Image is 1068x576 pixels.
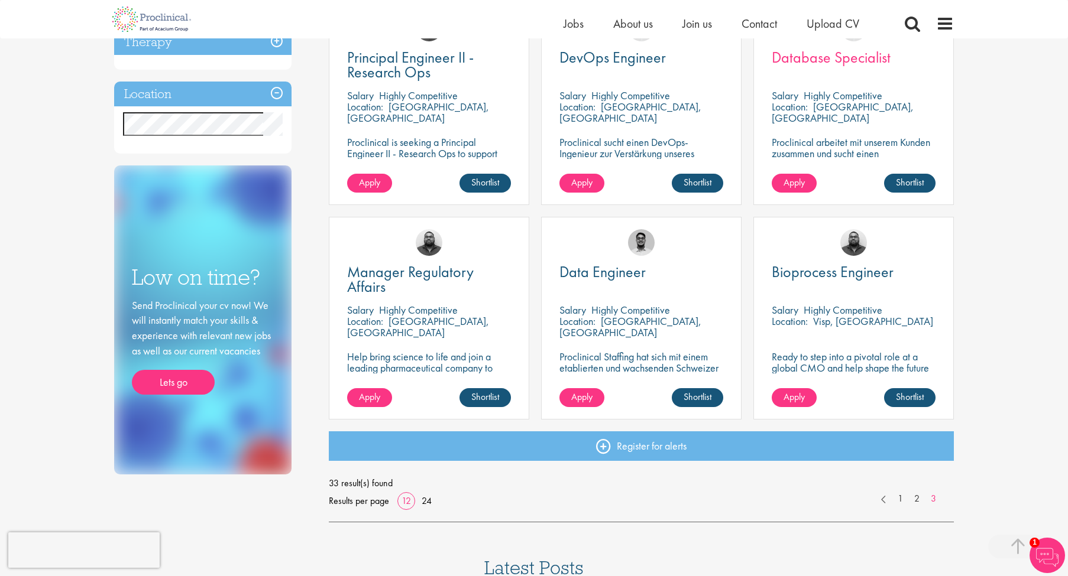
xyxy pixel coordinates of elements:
[742,16,777,31] a: Contact
[772,174,817,193] a: Apply
[772,314,808,328] span: Location:
[804,303,882,317] p: Highly Competitive
[347,100,383,113] span: Location:
[132,266,274,289] h3: Low on time?
[1030,538,1040,548] span: 1
[347,262,474,297] span: Manager Regulatory Affairs
[359,390,380,403] span: Apply
[329,431,954,461] a: Register for alerts
[329,492,389,510] span: Results per page
[559,136,723,181] p: Proclinical sucht einen DevOps-Ingenieur zur Verstärkung unseres Kundenteams in [GEOGRAPHIC_DATA].
[559,100,701,125] p: [GEOGRAPHIC_DATA], [GEOGRAPHIC_DATA]
[559,89,586,102] span: Salary
[132,298,274,395] div: Send Proclinical your cv now! We will instantly match your skills & experience with relevant new ...
[359,176,380,188] span: Apply
[784,390,805,403] span: Apply
[628,229,655,256] img: Timothy Deschamps
[772,351,936,385] p: Ready to step into a pivotal role at a global CMO and help shape the future of healthcare manufac...
[772,50,936,65] a: Database Specialist
[672,174,723,193] a: Shortlist
[347,303,374,317] span: Salary
[347,47,474,82] span: Principal Engineer II - Research Ops
[807,16,859,31] a: Upload CV
[347,100,489,125] p: [GEOGRAPHIC_DATA], [GEOGRAPHIC_DATA]
[114,82,292,107] h3: Location
[559,47,666,67] span: DevOps Engineer
[8,532,160,568] iframe: reCAPTCHA
[347,89,374,102] span: Salary
[772,388,817,407] a: Apply
[1030,538,1065,573] img: Chatbot
[892,492,909,506] a: 1
[459,388,511,407] a: Shortlist
[813,314,933,328] p: Visp, [GEOGRAPHIC_DATA]
[114,30,292,55] h3: Therapy
[347,136,511,193] p: Proclinical is seeking a Principal Engineer II - Research Ops to support external engineering pro...
[329,474,954,492] span: 33 result(s) found
[908,492,925,506] a: 2
[772,100,808,113] span: Location:
[559,100,596,113] span: Location:
[591,303,670,317] p: Highly Competitive
[379,303,458,317] p: Highly Competitive
[347,351,511,407] p: Help bring science to life and join a leading pharmaceutical company to play a key role in delive...
[559,388,604,407] a: Apply
[772,136,936,193] p: Proclinical arbeitet mit unserem Kunden zusammen und sucht einen Datenbankspezialisten zur Verstä...
[571,176,593,188] span: Apply
[772,262,894,282] span: Bioprocess Engineer
[347,174,392,193] a: Apply
[559,303,586,317] span: Salary
[772,265,936,279] a: Bioprocess Engineer
[591,89,670,102] p: Highly Competitive
[784,176,805,188] span: Apply
[559,262,646,282] span: Data Engineer
[347,388,392,407] a: Apply
[571,390,593,403] span: Apply
[772,47,891,67] span: Database Specialist
[772,100,914,125] p: [GEOGRAPHIC_DATA], [GEOGRAPHIC_DATA]
[925,492,942,506] a: 3
[884,388,936,407] a: Shortlist
[559,50,723,65] a: DevOps Engineer
[132,370,215,395] a: Lets go
[416,229,442,256] img: Ashley Bennett
[840,229,867,256] img: Ashley Bennett
[559,314,596,328] span: Location:
[682,16,712,31] a: Join us
[613,16,653,31] a: About us
[772,303,798,317] span: Salary
[559,351,723,418] p: Proclinical Staffing hat sich mit einem etablierten und wachsenden Schweizer IT-Dienstleister zus...
[347,50,511,80] a: Principal Engineer II - Research Ops
[347,265,511,294] a: Manager Regulatory Affairs
[418,494,436,507] a: 24
[397,494,415,507] a: 12
[559,174,604,193] a: Apply
[804,89,882,102] p: Highly Competitive
[559,265,723,279] a: Data Engineer
[347,314,489,339] p: [GEOGRAPHIC_DATA], [GEOGRAPHIC_DATA]
[884,174,936,193] a: Shortlist
[564,16,584,31] a: Jobs
[379,89,458,102] p: Highly Competitive
[459,174,511,193] a: Shortlist
[559,314,701,339] p: [GEOGRAPHIC_DATA], [GEOGRAPHIC_DATA]
[347,314,383,328] span: Location:
[672,388,723,407] a: Shortlist
[772,89,798,102] span: Salary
